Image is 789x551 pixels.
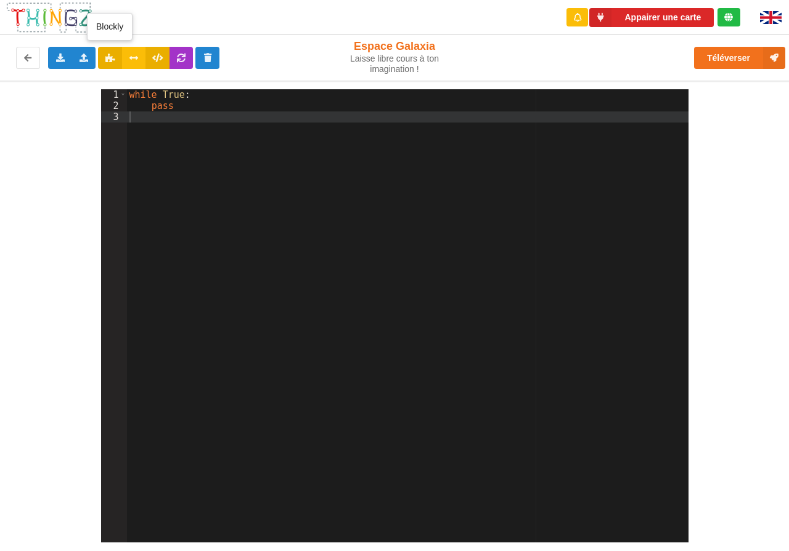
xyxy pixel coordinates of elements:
[589,8,714,27] button: Appairer une carte
[101,111,127,123] div: 3
[717,8,740,26] div: Tu es connecté au serveur de création de Thingz
[329,39,461,74] div: Espace Galaxia
[694,47,785,69] button: Téléverser
[101,89,127,100] div: 1
[760,11,782,24] img: gb.png
[329,54,461,74] div: Laisse libre cours à ton imagination !
[87,13,133,41] div: Blockly
[101,100,127,111] div: 2
[6,1,98,34] img: thingz_logo.png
